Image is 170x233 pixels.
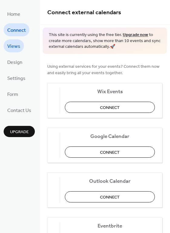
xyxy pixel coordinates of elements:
[4,55,26,68] a: Design
[47,7,121,18] span: Connect external calendars
[7,90,18,99] span: Form
[7,10,20,19] span: Home
[100,194,120,200] span: Connect
[47,63,162,76] span: Using external services for your events? Connect them now and easily bring all your events together.
[4,23,29,36] a: Connect
[4,71,29,84] a: Settings
[65,223,155,229] span: Eventbrite
[7,58,22,67] span: Design
[100,149,120,156] span: Connect
[65,133,155,139] span: Google Calendar
[100,104,120,111] span: Connect
[49,32,161,50] span: This site is currently using the free tier. to create more calendars, show more than 10 events an...
[7,106,31,115] span: Contact Us
[7,42,20,51] span: Views
[65,146,155,158] button: Connect
[7,26,26,35] span: Connect
[123,31,148,39] a: Upgrade now
[65,102,155,113] button: Connect
[4,87,22,100] a: Form
[7,74,25,83] span: Settings
[4,103,35,116] a: Contact Us
[65,178,155,184] span: Outlook Calendar
[4,126,35,137] button: Upgrade
[10,129,29,135] span: Upgrade
[65,88,155,95] span: Wix Events
[4,39,24,52] a: Views
[65,191,155,202] button: Connect
[4,7,24,20] a: Home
